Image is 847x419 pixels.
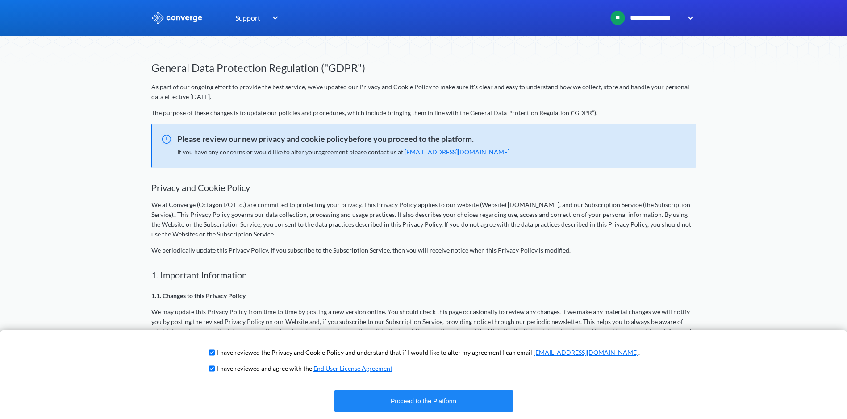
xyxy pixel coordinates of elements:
p: The purpose of these changes is to update our policies and procedures, which include bringing the... [151,108,696,118]
p: We at Converge (Octagon I/O Ltd.) are committed to protecting your privacy. This Privacy Policy a... [151,200,696,239]
span: Please review our new privacy and cookie policybefore you proceed to the platform. [152,133,687,145]
span: Support [235,12,260,23]
p: We periodically update this Privacy Policy. If you subscribe to the Subscription Service, then yo... [151,245,696,255]
a: [EMAIL_ADDRESS][DOMAIN_NAME] [405,148,509,156]
h2: Privacy and Cookie Policy [151,182,696,193]
a: End User License Agreement [313,365,392,372]
p: 1.1. Changes to this Privacy Policy [151,291,696,301]
img: downArrow.svg [267,12,281,23]
p: I have reviewed and agree with the [217,364,392,373]
p: I have reviewed the Privacy and Cookie Policy and understand that if I would like to alter my agr... [217,348,640,357]
span: If you have any concerns or would like to alter your agreement please contact us at [177,148,509,156]
p: We may update this Privacy Policy from time to time by posting a new version online. You should c... [151,307,696,346]
a: [EMAIL_ADDRESS][DOMAIN_NAME] [534,348,638,356]
p: As part of our ongoing effort to provide the best service, we've updated our Privacy and Cookie P... [151,82,696,102]
h2: 1. Important Information [151,270,696,280]
img: downArrow.svg [682,12,696,23]
button: Proceed to the Platform [334,390,513,412]
img: logo_ewhite.svg [151,12,203,24]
